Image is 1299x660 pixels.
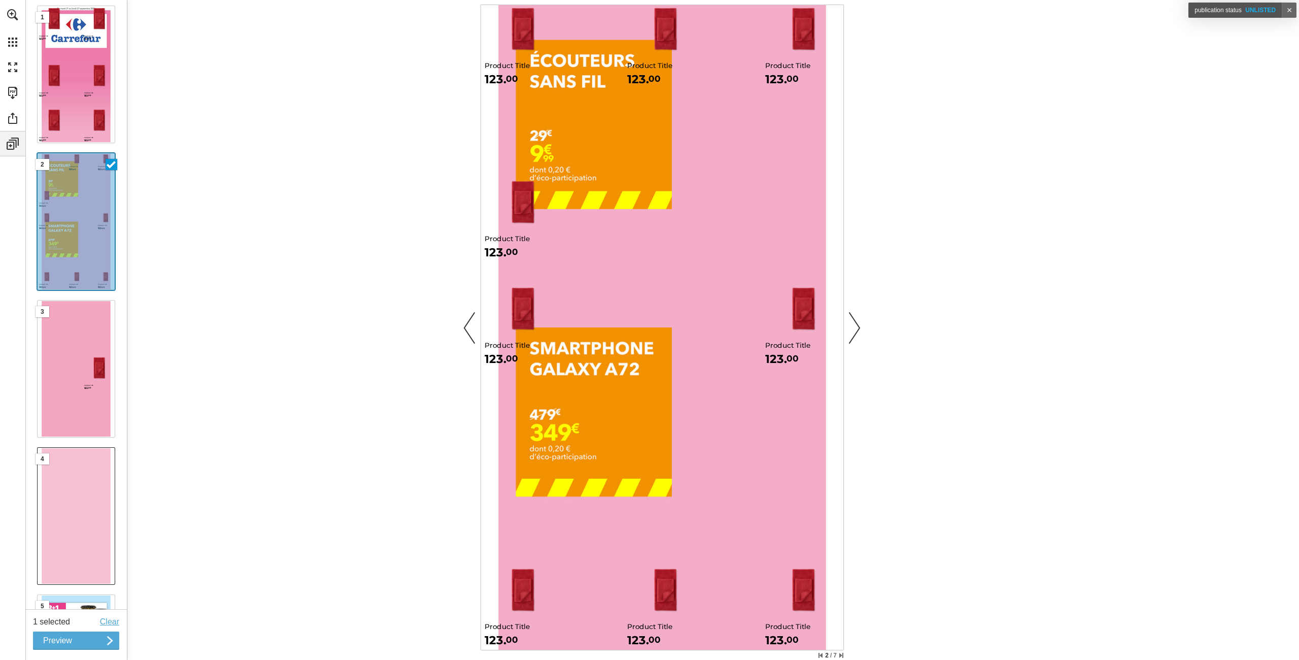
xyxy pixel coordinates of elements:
div: 1 [36,12,49,23]
a: Page 1 [38,7,114,142]
a: Page 2 [38,154,114,289]
a: Page 4 [38,448,114,584]
button: Preview [33,632,119,650]
span: Publication Status [1194,7,1242,14]
div: 1 selected [33,618,76,626]
div: 5 [36,601,49,612]
div: unlisted [1188,3,1282,18]
a: Page 3 [38,301,114,437]
div: 2 [36,159,49,170]
a: ✕ [1282,3,1296,18]
div: 3 [36,306,49,317]
span: Preview [43,637,72,645]
button: Clear selection [100,617,119,626]
div: 4 [36,453,49,465]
